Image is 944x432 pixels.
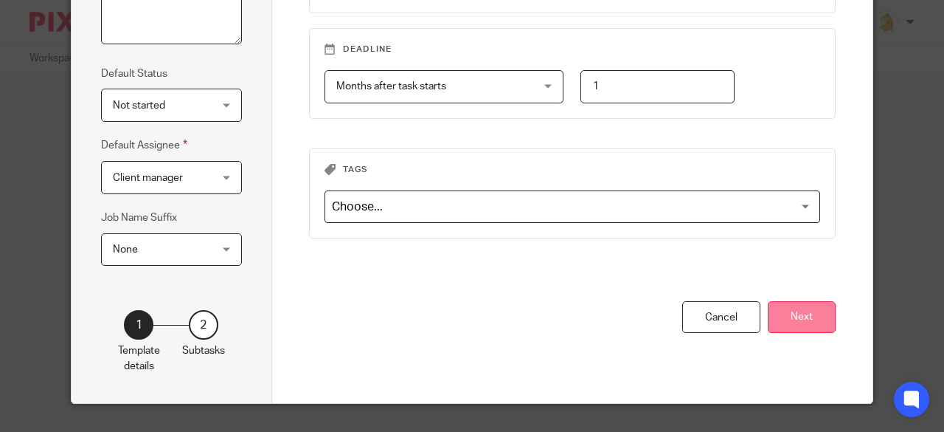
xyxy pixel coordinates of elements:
[682,301,760,333] div: Cancel
[113,100,165,111] span: Not started
[113,244,138,255] span: None
[324,164,821,176] h3: Tags
[101,66,167,81] label: Default Status
[101,210,177,225] label: Job Name Suffix
[101,137,187,154] label: Default Assignee
[124,310,153,340] div: 1
[336,81,446,92] span: Months after task starts
[324,44,821,55] h3: Deadline
[327,194,812,220] input: Search for option
[189,310,218,340] div: 2
[324,191,821,224] div: Search for option
[118,343,160,374] p: Template details
[182,343,225,358] p: Subtasks
[768,301,836,333] button: Next
[113,173,183,183] span: Client manager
